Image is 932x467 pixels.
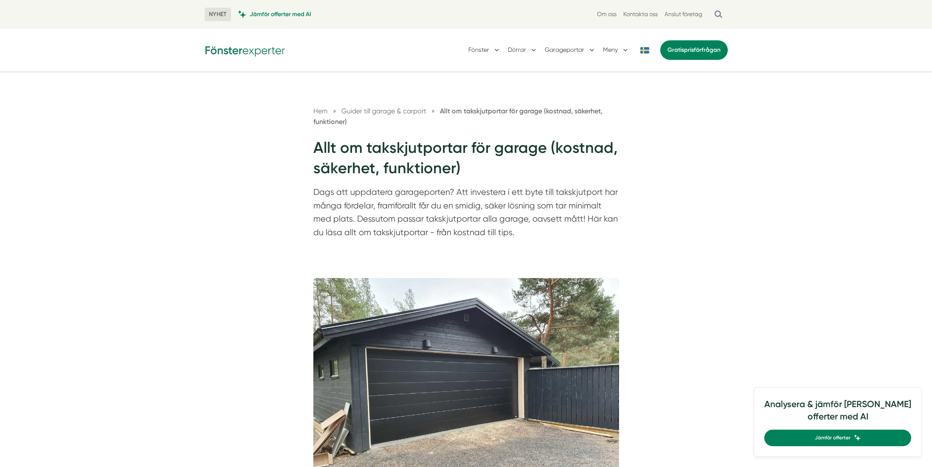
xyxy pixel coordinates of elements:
[597,10,617,18] a: Om oss
[341,107,426,115] span: Guider till garage & carport
[545,39,596,61] button: Garageportar
[250,10,311,18] span: Jämför offerter med AI
[623,10,658,18] a: Kontakta oss
[508,39,538,61] button: Dörrar
[764,398,911,430] h4: Analysera & jämför [PERSON_NAME] offerter med AI
[431,106,435,116] span: »
[313,106,619,127] nav: Breadcrumb
[667,46,684,53] span: Gratis
[313,107,328,115] a: Hem
[205,8,231,21] span: NYHET
[341,107,428,115] a: Guider till garage & carport
[603,39,630,61] button: Meny
[468,39,501,61] button: Fönster
[660,40,728,60] a: Gratisprisförfrågan
[313,138,619,186] h1: Allt om takskjutportar för garage (kostnad, säkerhet, funktioner)
[313,107,603,126] a: Allt om takskjutportar för garage (kostnad, säkerhet, funktioner)
[764,430,911,446] a: Jämför offerter
[238,10,311,18] a: Jämför offerter med AI
[313,186,619,243] p: Dags att uppdatera garageporten? Att investera i ett byte till takskjutport har många fördelar, f...
[333,106,336,116] span: »
[205,43,285,56] img: Fönsterexperter Logotyp
[665,10,702,18] a: Anslut företag
[709,7,728,22] button: Öppna sök
[815,434,850,442] span: Jämför offerter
